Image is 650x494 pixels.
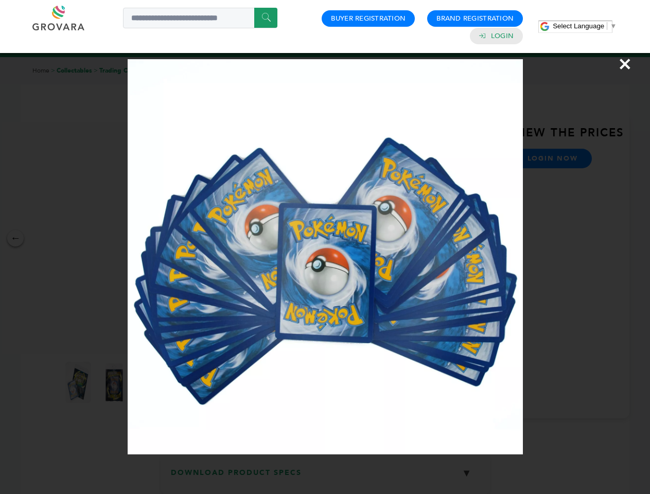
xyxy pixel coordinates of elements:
[436,14,514,23] a: Brand Registration
[331,14,406,23] a: Buyer Registration
[553,22,617,30] a: Select Language​
[123,8,277,28] input: Search a product or brand...
[128,59,523,454] img: Image Preview
[491,31,514,41] a: Login
[553,22,604,30] span: Select Language
[618,49,632,78] span: ×
[607,22,607,30] span: ​
[610,22,617,30] span: ▼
